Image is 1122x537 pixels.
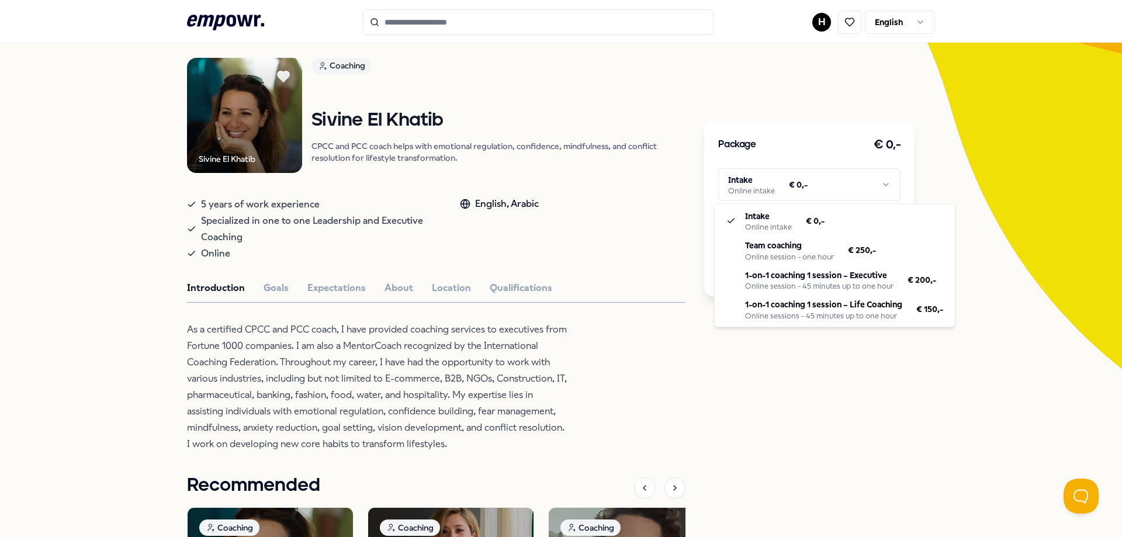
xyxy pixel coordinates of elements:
div: Online session - 45 minutes up to one hour [745,282,894,291]
span: € 0,- [806,214,825,227]
p: Intake [745,210,792,223]
div: Online intake [745,223,792,232]
span: € 200,- [908,273,936,286]
p: Team coaching [745,239,834,252]
p: 1-on-1 coaching 1 session – Life Coaching [745,298,902,311]
p: 1-on-1 coaching 1 session – Executive [745,269,894,282]
div: Online session - one hour [745,252,834,262]
div: Online sessions - 45 minutes up to one hour [745,311,902,321]
span: € 250,- [848,244,876,257]
span: € 150,- [916,303,943,316]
